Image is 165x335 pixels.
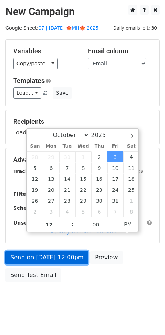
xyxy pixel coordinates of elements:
h2: New Campaign [5,5,160,18]
span: Thu [91,144,107,149]
span: September 29, 2025 [43,151,59,162]
span: October 15, 2025 [75,173,91,184]
span: October 26, 2025 [27,195,43,206]
span: Wed [75,144,91,149]
a: Copy/paste... [13,58,58,69]
input: Hour [27,217,72,232]
a: 07 | [DATE] 🍁MH🍁 2025 [38,25,99,31]
span: November 6, 2025 [91,206,107,217]
span: September 30, 2025 [59,151,75,162]
span: October 12, 2025 [27,173,43,184]
span: Fri [107,144,123,149]
a: Templates [13,77,45,84]
label: UTM Codes [114,167,143,175]
span: November 8, 2025 [123,206,139,217]
span: October 13, 2025 [43,173,59,184]
strong: Schedule [13,205,39,211]
span: October 24, 2025 [107,184,123,195]
span: November 1, 2025 [123,195,139,206]
span: November 7, 2025 [107,206,123,217]
span: October 23, 2025 [91,184,107,195]
span: October 31, 2025 [107,195,123,206]
span: November 5, 2025 [75,206,91,217]
span: October 2, 2025 [91,151,107,162]
span: : [72,217,74,232]
h5: Email column [88,47,152,55]
span: Daily emails left: 30 [111,24,160,32]
span: October 17, 2025 [107,173,123,184]
span: October 25, 2025 [123,184,139,195]
div: Loading... [13,118,152,137]
span: October 29, 2025 [75,195,91,206]
span: October 19, 2025 [27,184,43,195]
small: Google Sheet: [5,25,99,31]
button: Save [53,87,72,99]
span: October 3, 2025 [107,151,123,162]
span: October 4, 2025 [123,151,139,162]
strong: Unsubscribe [13,220,49,226]
h5: Recipients [13,118,152,126]
span: October 18, 2025 [123,173,139,184]
input: Year [89,132,115,138]
span: October 16, 2025 [91,173,107,184]
span: November 4, 2025 [59,206,75,217]
span: Mon [43,144,59,149]
a: Copy unsubscribe link [51,228,116,235]
span: October 30, 2025 [91,195,107,206]
a: Load... [13,87,41,99]
span: Sun [27,144,43,149]
span: Tue [59,144,75,149]
span: October 6, 2025 [43,162,59,173]
a: Send on [DATE] 12:00pm [5,251,88,264]
span: Sat [123,144,139,149]
span: October 28, 2025 [59,195,75,206]
h5: Advanced [13,156,152,164]
span: October 20, 2025 [43,184,59,195]
a: Preview [90,251,122,264]
span: Click to toggle [118,217,138,232]
span: November 2, 2025 [27,206,43,217]
span: October 10, 2025 [107,162,123,173]
input: Minute [74,217,118,232]
span: September 28, 2025 [27,151,43,162]
span: November 3, 2025 [43,206,59,217]
span: October 8, 2025 [75,162,91,173]
span: October 11, 2025 [123,162,139,173]
iframe: Chat Widget [128,300,165,335]
span: October 22, 2025 [75,184,91,195]
strong: Filters [13,191,32,197]
strong: Tracking [13,168,38,174]
a: Daily emails left: 30 [111,25,160,31]
span: October 9, 2025 [91,162,107,173]
span: October 27, 2025 [43,195,59,206]
span: October 14, 2025 [59,173,75,184]
h5: Variables [13,47,77,55]
span: October 21, 2025 [59,184,75,195]
span: October 5, 2025 [27,162,43,173]
a: Send Test Email [5,268,61,282]
span: October 7, 2025 [59,162,75,173]
span: October 1, 2025 [75,151,91,162]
